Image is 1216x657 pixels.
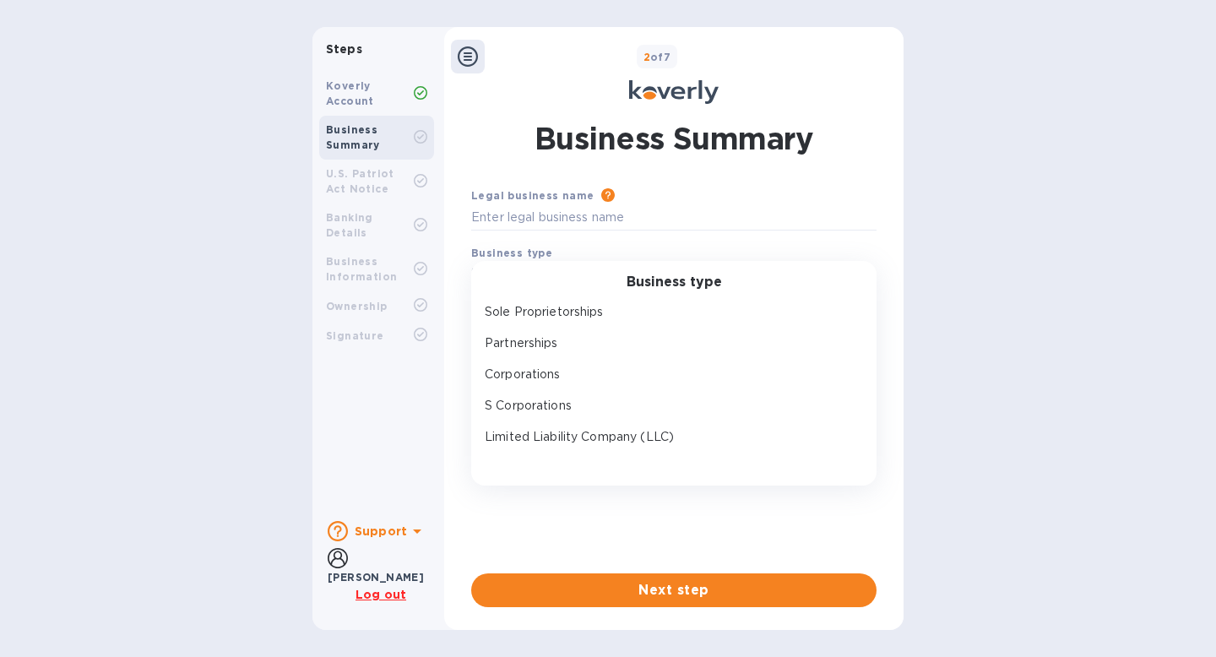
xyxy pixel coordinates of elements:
b: Ownership [326,300,388,312]
p: S Corporations [485,397,850,415]
b: of 7 [643,51,671,63]
h3: Business type [627,274,722,290]
b: Business type [471,247,552,259]
h1: Business Summary [535,117,813,160]
b: [PERSON_NAME] [328,571,424,584]
u: Log out [356,588,406,601]
b: Support [355,524,407,538]
p: Limited Liability Company (LLC) [485,428,850,446]
span: Next step [485,580,863,600]
p: Sole Proprietorships [485,303,850,321]
b: Steps [326,42,362,56]
p: Partnerships [485,334,850,352]
span: 2 [643,51,650,63]
input: Enter legal business name [471,205,877,231]
b: U.S. Patriot Act Notice [326,167,394,195]
b: Business Information [326,255,397,283]
p: Select business type [471,264,594,282]
b: Banking Details [326,211,373,239]
p: Corporations [485,366,850,383]
b: Koverly Account [326,79,374,107]
b: Legal business name [471,189,594,202]
b: Signature [326,329,384,342]
b: Business Summary [326,123,380,151]
button: Next step [471,573,877,607]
